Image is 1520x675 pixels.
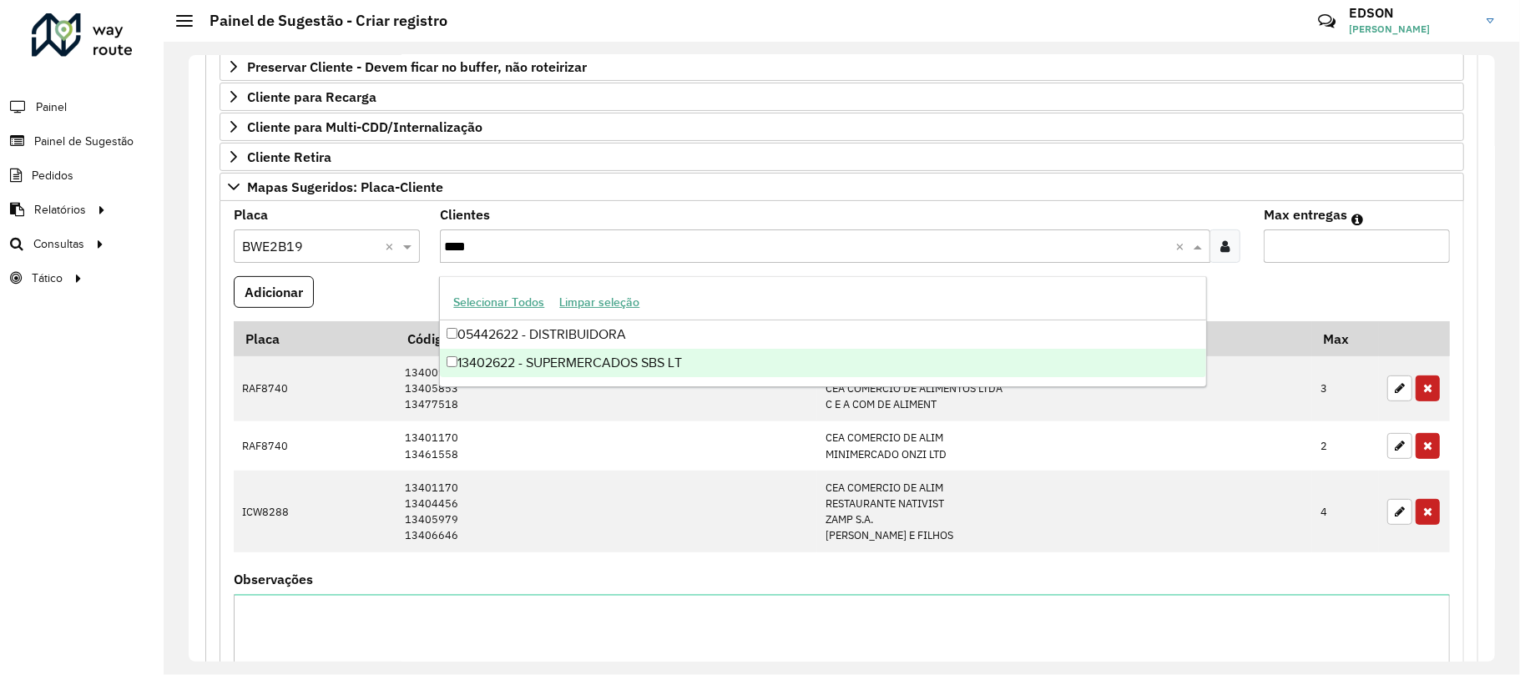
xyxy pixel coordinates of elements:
td: ICW8288 [234,471,396,552]
span: Cliente para Recarga [247,90,376,103]
td: CEA COMERCIO DE ALIM MINIMERCADO ONZI LTD [817,421,1311,471]
a: Contato Rápido [1309,3,1345,39]
ng-dropdown-panel: Options list [439,276,1206,387]
div: 05442622 - DISTRIBUIDORA [440,320,1205,349]
td: 13400929 13405853 13477518 [396,356,818,421]
th: Max [1312,321,1379,356]
label: Max entregas [1264,204,1347,224]
th: Placa [234,321,396,356]
span: Relatórios [34,201,86,219]
a: Cliente Retira [220,143,1464,171]
td: 13401170 13461558 [396,421,818,471]
td: 13401170 13404456 13405979 13406646 [396,471,818,552]
span: Preservar Cliente - Devem ficar no buffer, não roteirizar [247,60,587,73]
td: BENTO CHOPP EXPRESS CEA COMERCIO DE ALIMENTOS LTDA C E A COM DE ALIMENT [817,356,1311,421]
span: Pedidos [32,167,73,184]
a: Cliente para Multi-CDD/Internalização [220,113,1464,141]
a: Preservar Cliente - Devem ficar no buffer, não roteirizar [220,53,1464,81]
td: 2 [1312,421,1379,471]
a: Mapas Sugeridos: Placa-Cliente [220,173,1464,201]
td: CEA COMERCIO DE ALIM RESTAURANTE NATIVIST ZAMP S.A. [PERSON_NAME] E FILHOS [817,471,1311,552]
span: Cliente Retira [247,150,331,164]
em: Máximo de clientes que serão colocados na mesma rota com os clientes informados [1351,213,1363,226]
label: Observações [234,569,313,589]
h3: EDSON [1349,5,1474,21]
button: Adicionar [234,276,314,308]
h2: Painel de Sugestão - Criar registro [193,12,447,30]
span: Cliente para Multi-CDD/Internalização [247,120,482,133]
label: Clientes [440,204,490,224]
th: Código Cliente [396,321,818,356]
span: Consultas [33,235,84,253]
td: RAF8740 [234,421,396,471]
span: Tático [32,269,63,287]
span: Clear all [1175,236,1189,256]
a: Cliente para Recarga [220,83,1464,111]
td: 4 [1312,471,1379,552]
span: Painel de Sugestão [34,133,134,150]
label: Placa [234,204,268,224]
span: Clear all [385,236,399,256]
button: Selecionar Todos [446,290,552,315]
div: 13402622 - SUPERMERCADOS SBS LT [440,349,1205,377]
td: 3 [1312,356,1379,421]
span: [PERSON_NAME] [1349,22,1474,37]
td: RAF8740 [234,356,396,421]
span: Mapas Sugeridos: Placa-Cliente [247,180,443,194]
span: Painel [36,98,67,116]
button: Limpar seleção [552,290,647,315]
